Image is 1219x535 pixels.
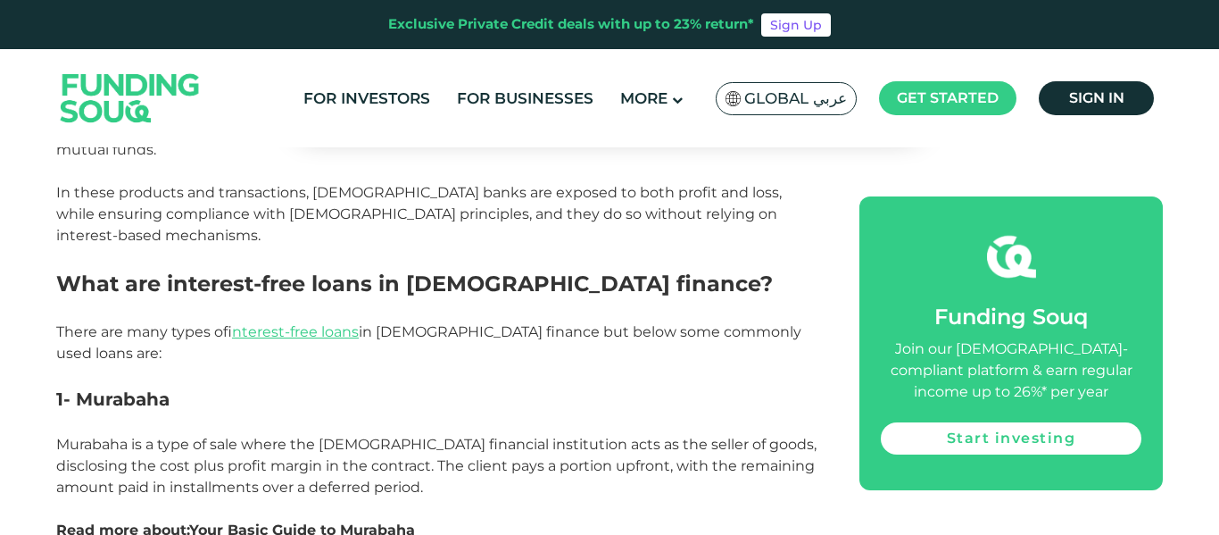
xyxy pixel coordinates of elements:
div: Join our [DEMOGRAPHIC_DATA]-compliant platform & earn regular income up to 26%* per year [881,339,1141,403]
p: Murabaha is a type of sale where the [DEMOGRAPHIC_DATA] financial institution acts as the seller ... [56,434,819,498]
div: Exclusive Private Credit deals with up to 23% return* [388,14,754,35]
h2: What are interest-free loans in [DEMOGRAPHIC_DATA] finance? [56,268,819,300]
a: For Investors [299,84,435,113]
span: More [620,89,668,107]
img: SA Flag [726,91,742,106]
a: For Businesses [452,84,598,113]
h3: 1- Murabaha [56,386,819,413]
a: Start investing [881,422,1141,455]
a: Sign Up [761,13,831,37]
img: Logo [43,53,218,143]
span: Get started [897,89,999,106]
span: Funding Souq [934,304,1088,330]
span: In these products and transactions, [DEMOGRAPHIC_DATA] banks are exposed to both profit and loss,... [56,184,782,244]
a: interest-free loans [232,323,359,340]
span: Sign in [1069,89,1124,106]
a: Sign in [1039,81,1154,115]
span: Global عربي [744,88,847,109]
p: There are many types of in [DEMOGRAPHIC_DATA] finance but below some commonly used loans are: [56,322,819,364]
span: [DEMOGRAPHIC_DATA] banks generate profit without charging interest by offering a variety of [DEMO... [56,77,788,158]
img: fsicon [987,232,1036,281]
